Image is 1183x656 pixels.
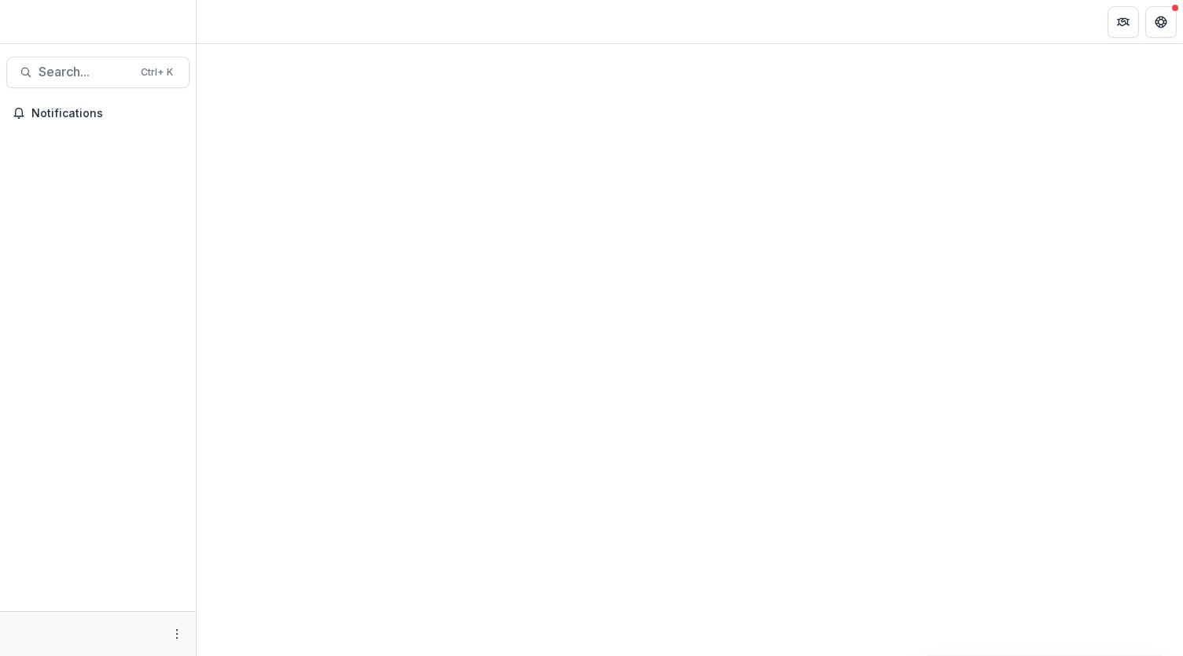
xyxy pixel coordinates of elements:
nav: breadcrumb [203,10,270,33]
span: Notifications [31,107,183,120]
button: Search... [6,57,190,88]
button: More [168,625,186,643]
button: Partners [1107,6,1139,38]
button: Notifications [6,101,190,126]
div: Ctrl + K [138,64,176,81]
button: Get Help [1145,6,1177,38]
span: Search... [39,64,131,79]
